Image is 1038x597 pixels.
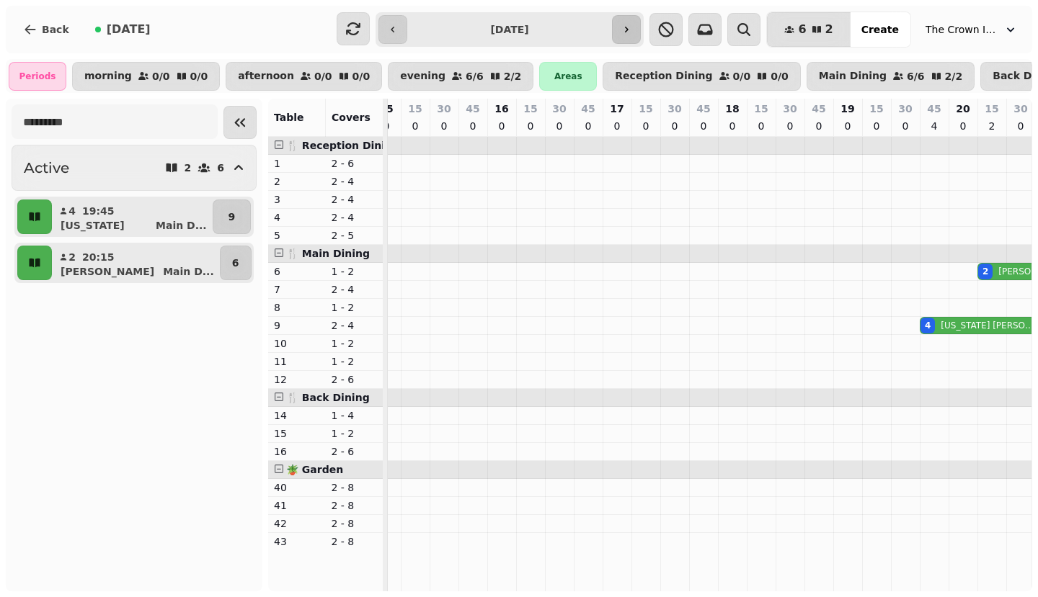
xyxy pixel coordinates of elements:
[871,119,882,133] p: 0
[611,119,623,133] p: 0
[274,300,320,315] p: 8
[956,102,970,116] p: 20
[900,119,911,133] p: 0
[163,264,214,279] p: Main D ...
[798,24,806,35] span: 6
[352,71,371,81] p: 0 / 0
[12,12,81,47] button: Back
[332,354,378,369] p: 1 - 2
[610,102,624,116] p: 17
[274,480,320,495] p: 40
[926,22,998,37] span: The Crown Inn
[332,498,378,513] p: 2 - 8
[274,498,320,513] p: 41
[68,250,76,264] p: 2
[332,318,378,333] p: 2 - 4
[223,106,257,139] button: Collapse sidebar
[986,119,998,133] p: 2
[274,264,320,279] p: 6
[107,24,151,35] span: [DATE]
[667,102,681,116] p: 30
[928,119,940,133] p: 4
[274,282,320,297] p: 7
[898,102,912,116] p: 30
[696,102,710,116] p: 45
[61,264,154,279] p: [PERSON_NAME]
[190,71,208,81] p: 0 / 0
[274,336,320,351] p: 10
[274,516,320,531] p: 42
[669,119,680,133] p: 0
[82,204,115,218] p: 19:45
[807,62,975,91] button: Main Dining6/62/2
[466,102,479,116] p: 45
[332,372,378,387] p: 2 - 6
[274,174,320,189] p: 2
[274,192,320,207] p: 3
[84,71,132,82] p: morning
[61,218,125,233] p: [US_STATE]
[12,145,257,191] button: Active26
[232,256,239,270] p: 6
[286,140,399,151] span: 🍴 Reception Dining
[812,102,825,116] p: 45
[842,119,853,133] p: 0
[274,318,320,333] p: 9
[286,248,370,259] span: 🍴 Main Dining
[332,210,378,225] p: 2 - 4
[274,426,320,441] p: 15
[82,250,115,264] p: 20:15
[582,119,594,133] p: 0
[314,71,332,81] p: 0 / 0
[639,102,652,116] p: 15
[467,119,479,133] p: 0
[226,62,382,91] button: afternoon0/00/0
[771,71,789,81] p: 0 / 0
[603,62,800,91] button: Reception Dining0/00/0
[784,119,796,133] p: 0
[957,119,969,133] p: 0
[274,444,320,459] p: 16
[783,102,797,116] p: 30
[332,264,378,279] p: 1 - 2
[332,426,378,441] p: 1 - 2
[819,71,887,82] p: Main Dining
[861,24,899,35] span: Create
[813,119,825,133] p: 0
[494,102,508,116] p: 16
[332,282,378,297] p: 2 - 4
[274,156,320,171] p: 1
[152,71,170,81] p: 0 / 0
[274,408,320,423] p: 14
[539,62,597,91] div: Areas
[68,204,76,218] p: 4
[55,246,217,280] button: 220:15[PERSON_NAME]Main D...
[9,62,66,91] div: Periods
[755,119,767,133] p: 0
[840,102,854,116] p: 19
[332,408,378,423] p: 1 - 4
[332,112,371,123] span: Covers
[274,210,320,225] p: 4
[409,119,421,133] p: 0
[985,102,998,116] p: 15
[767,12,850,47] button: 62
[332,336,378,351] p: 1 - 2
[554,119,565,133] p: 0
[286,464,343,475] span: 🪴 Garden
[850,12,910,47] button: Create
[388,62,533,91] button: evening6/62/2
[925,320,931,331] div: 4
[72,62,220,91] button: morning0/00/0
[615,71,712,82] p: Reception Dining
[274,372,320,387] p: 12
[825,24,833,35] span: 2
[438,119,450,133] p: 0
[945,71,963,81] p: 2 / 2
[917,17,1026,42] button: The Crown Inn
[332,174,378,189] p: 2 - 4
[941,320,1036,331] p: [US_STATE] [PERSON_NAME]
[733,71,751,81] p: 0 / 0
[332,192,378,207] p: 2 - 4
[1015,119,1026,133] p: 0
